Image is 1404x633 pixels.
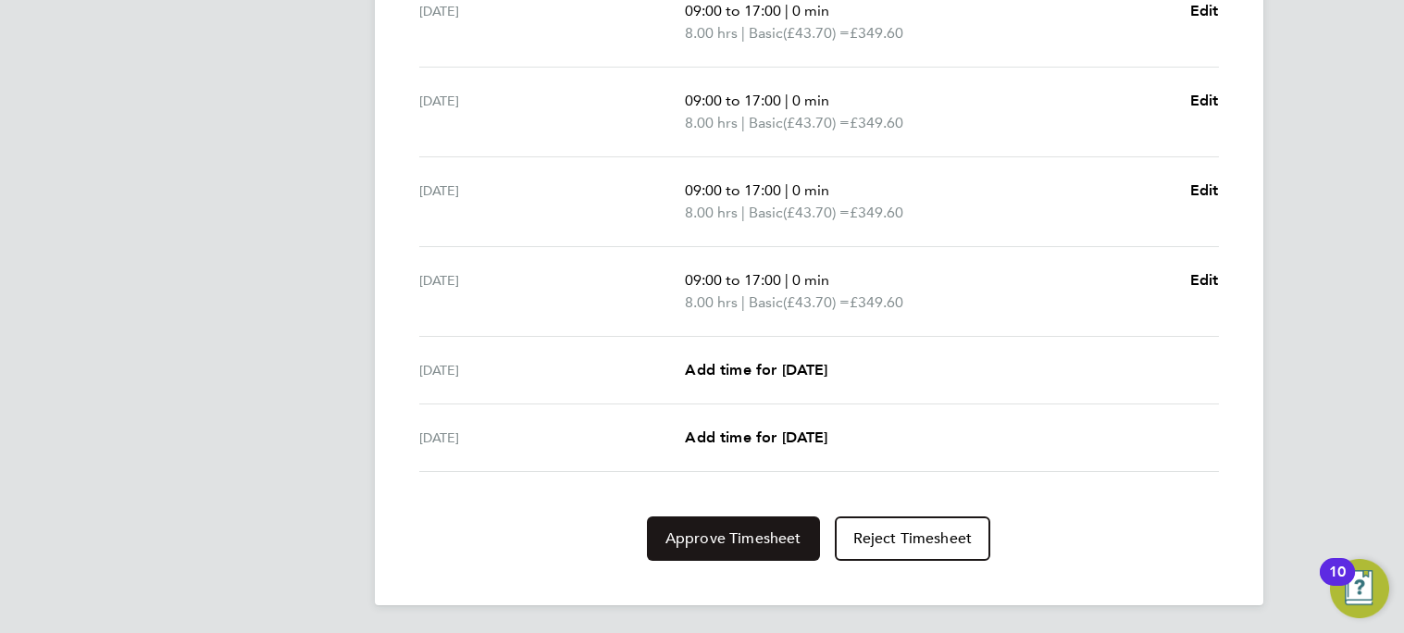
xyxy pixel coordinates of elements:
span: Edit [1190,92,1219,109]
span: (£43.70) = [783,114,850,131]
div: [DATE] [419,180,686,224]
span: £349.60 [850,293,903,311]
span: Basic [749,202,783,224]
span: £349.60 [850,114,903,131]
span: 09:00 to 17:00 [685,271,781,289]
span: | [785,92,789,109]
span: | [741,24,745,42]
a: Add time for [DATE] [685,427,827,449]
span: Add time for [DATE] [685,361,827,379]
span: | [785,181,789,199]
button: Open Resource Center, 10 new notifications [1330,559,1389,618]
span: Edit [1190,181,1219,199]
span: Basic [749,112,783,134]
span: 09:00 to 17:00 [685,2,781,19]
a: Edit [1190,269,1219,292]
div: 10 [1329,572,1346,596]
span: (£43.70) = [783,204,850,221]
span: Edit [1190,2,1219,19]
div: [DATE] [419,359,686,381]
div: [DATE] [419,269,686,314]
span: 0 min [792,2,829,19]
a: Add time for [DATE] [685,359,827,381]
span: | [741,204,745,221]
a: Edit [1190,180,1219,202]
span: (£43.70) = [783,293,850,311]
span: (£43.70) = [783,24,850,42]
span: 0 min [792,92,829,109]
span: 8.00 hrs [685,24,738,42]
span: 8.00 hrs [685,293,738,311]
span: | [741,114,745,131]
span: | [785,2,789,19]
button: Approve Timesheet [647,516,820,561]
div: [DATE] [419,427,686,449]
span: £349.60 [850,204,903,221]
span: 09:00 to 17:00 [685,92,781,109]
span: 8.00 hrs [685,204,738,221]
span: 8.00 hrs [685,114,738,131]
span: Basic [749,22,783,44]
span: Basic [749,292,783,314]
span: Approve Timesheet [665,529,801,548]
a: Edit [1190,90,1219,112]
span: Add time for [DATE] [685,428,827,446]
span: £349.60 [850,24,903,42]
span: Reject Timesheet [853,529,973,548]
span: | [785,271,789,289]
div: [DATE] [419,90,686,134]
span: Edit [1190,271,1219,289]
span: 09:00 to 17:00 [685,181,781,199]
span: | [741,293,745,311]
button: Reject Timesheet [835,516,991,561]
span: 0 min [792,181,829,199]
span: 0 min [792,271,829,289]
